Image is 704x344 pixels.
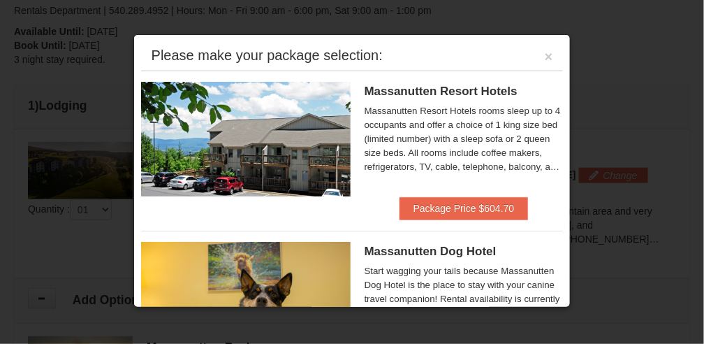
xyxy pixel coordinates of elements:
[365,104,564,174] div: Massanutten Resort Hotels rooms sleep up to 4 occupants and offer a choice of 1 king size bed (li...
[141,82,351,196] img: 19219026-1-e3b4ac8e.jpg
[365,264,564,334] div: Start wagging your tails because Massanutten Dog Hotel is the place to stay with your canine trav...
[152,48,383,62] div: Please make your package selection:
[365,245,497,258] span: Massanutten Dog Hotel
[545,50,553,64] button: ×
[399,197,529,220] button: Package Price $604.70
[365,85,518,98] span: Massanutten Resort Hotels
